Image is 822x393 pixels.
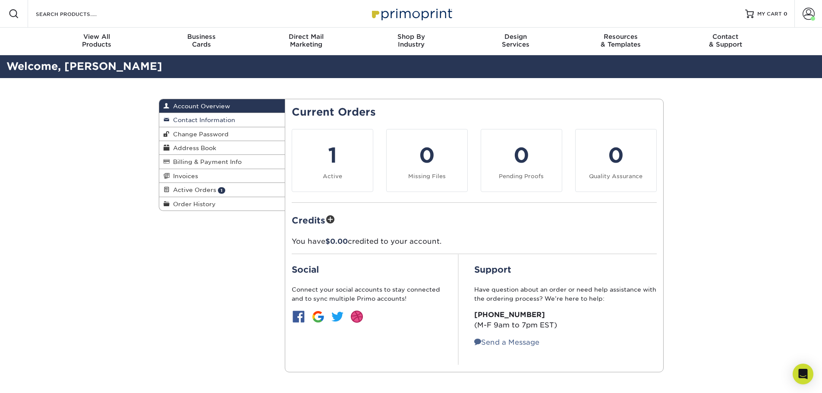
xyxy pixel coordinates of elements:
[292,213,657,226] h2: Credits
[359,33,463,41] span: Shop By
[44,33,149,41] span: View All
[784,11,787,17] span: 0
[292,264,443,275] h2: Social
[386,129,468,192] a: 0 Missing Files
[463,33,568,41] span: Design
[297,140,368,171] div: 1
[673,33,778,41] span: Contact
[159,141,285,155] a: Address Book
[170,116,235,123] span: Contact Information
[793,364,813,384] div: Open Intercom Messenger
[35,9,119,19] input: SEARCH PRODUCTS.....
[159,99,285,113] a: Account Overview
[159,155,285,169] a: Billing & Payment Info
[170,186,216,193] span: Active Orders
[44,33,149,48] div: Products
[474,310,657,330] p: (M-F 9am to 7pm EST)
[170,158,242,165] span: Billing & Payment Info
[359,28,463,55] a: Shop ByIndustry
[486,140,557,171] div: 0
[159,113,285,127] a: Contact Information
[568,33,673,48] div: & Templates
[159,197,285,211] a: Order History
[568,28,673,55] a: Resources& Templates
[292,106,657,119] h2: Current Orders
[44,28,149,55] a: View AllProducts
[673,28,778,55] a: Contact& Support
[368,4,454,23] img: Primoprint
[581,140,651,171] div: 0
[159,169,285,183] a: Invoices
[2,367,73,390] iframe: Google Customer Reviews
[474,311,545,319] strong: [PHONE_NUMBER]
[757,10,782,18] span: MY CART
[254,33,359,48] div: Marketing
[350,310,364,324] img: btn-dribbble.jpg
[292,129,373,192] a: 1 Active
[149,33,254,48] div: Cards
[474,285,657,303] p: Have question about an order or need help assistance with the ordering process? We’re here to help:
[463,33,568,48] div: Services
[408,173,446,179] small: Missing Files
[359,33,463,48] div: Industry
[499,173,544,179] small: Pending Proofs
[170,201,216,208] span: Order History
[392,140,462,171] div: 0
[673,33,778,48] div: & Support
[589,173,642,179] small: Quality Assurance
[159,183,285,197] a: Active Orders 1
[325,237,348,245] span: $0.00
[331,310,344,324] img: btn-twitter.jpg
[575,129,657,192] a: 0 Quality Assurance
[149,28,254,55] a: BusinessCards
[292,310,305,324] img: btn-facebook.jpg
[170,103,230,110] span: Account Overview
[218,187,225,194] span: 1
[323,173,342,179] small: Active
[292,285,443,303] p: Connect your social accounts to stay connected and to sync multiple Primo accounts!
[292,236,657,247] p: You have credited to your account.
[170,173,198,179] span: Invoices
[463,28,568,55] a: DesignServices
[474,264,657,275] h2: Support
[149,33,254,41] span: Business
[568,33,673,41] span: Resources
[159,127,285,141] a: Change Password
[311,310,325,324] img: btn-google.jpg
[481,129,562,192] a: 0 Pending Proofs
[170,145,216,151] span: Address Book
[170,131,229,138] span: Change Password
[254,33,359,41] span: Direct Mail
[254,28,359,55] a: Direct MailMarketing
[474,338,539,346] a: Send a Message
